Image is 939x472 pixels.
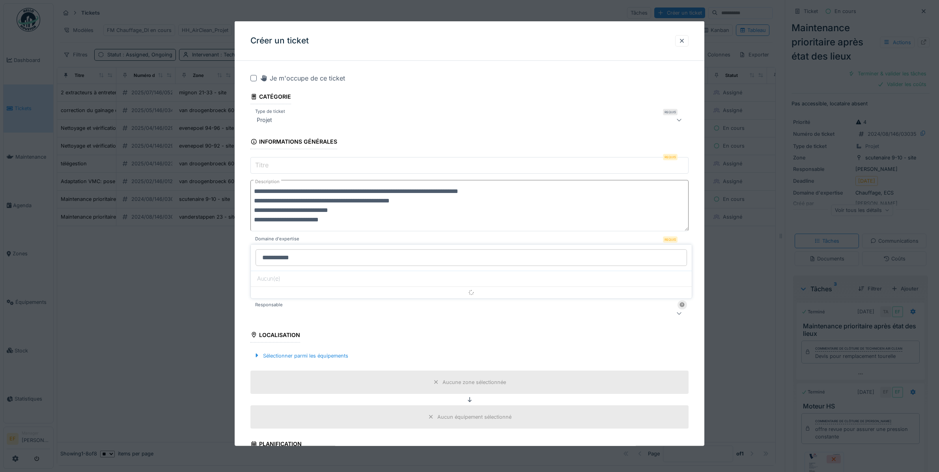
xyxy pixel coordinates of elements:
[250,350,351,361] div: Sélectionner parmi les équipements
[254,301,284,308] label: Responsable
[250,91,291,104] div: Catégorie
[250,136,337,149] div: Informations générales
[260,73,345,83] div: Je m'occupe de ce ticket
[254,160,270,170] label: Titre
[663,154,678,160] div: Requis
[663,109,678,115] div: Requis
[250,329,300,342] div: Localisation
[254,115,275,125] div: Projet
[663,236,678,243] div: Requis
[251,271,692,287] div: Aucun(e)
[254,108,287,115] label: Type de ticket
[254,177,281,187] label: Description
[254,236,301,242] label: Domaine d'expertise
[437,413,512,421] div: Aucun équipement sélectionné
[442,378,506,386] div: Aucune zone sélectionnée
[250,438,302,451] div: Planification
[250,36,309,46] h3: Créer un ticket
